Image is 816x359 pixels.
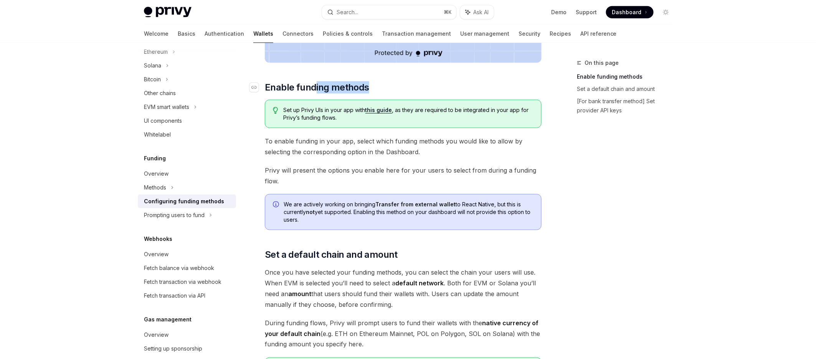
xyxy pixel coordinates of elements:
[577,71,678,83] a: Enable funding methods
[444,9,452,15] span: ⌘ K
[606,6,654,18] a: Dashboard
[138,167,236,181] a: Overview
[144,330,168,339] div: Overview
[144,291,205,300] div: Fetch transaction via API
[144,7,192,18] img: light logo
[577,83,678,95] a: Set a default chain and amount
[138,342,236,356] a: Setting up sponsorship
[144,250,168,259] div: Overview
[138,86,236,100] a: Other chains
[144,25,168,43] a: Welcome
[550,25,571,43] a: Recipes
[395,279,444,287] strong: default network
[323,25,373,43] a: Policies & controls
[365,107,392,114] a: this guide
[612,8,642,16] span: Dashboard
[138,328,236,342] a: Overview
[473,8,489,16] span: Ask AI
[144,130,171,139] div: Whitelabel
[138,289,236,303] a: Fetch transaction via API
[138,114,236,128] a: UI components
[144,154,166,163] h5: Funding
[273,107,278,114] svg: Tip
[375,201,456,207] strong: Transfer from external wallet
[460,25,509,43] a: User management
[144,315,192,324] h5: Gas management
[288,290,311,298] strong: amount
[144,169,168,178] div: Overview
[144,277,221,287] div: Fetch transaction via webhook
[580,25,617,43] a: API reference
[178,25,195,43] a: Basics
[144,344,202,353] div: Setting up sponsorship
[138,275,236,289] a: Fetch transaction via webhook
[282,25,314,43] a: Connectors
[577,95,678,117] a: [For bank transfer method] Set provider API keys
[205,25,244,43] a: Authentication
[519,25,540,43] a: Security
[144,102,189,112] div: EVM smart wallets
[249,81,265,94] a: Navigate to header
[382,25,451,43] a: Transaction management
[265,81,369,94] span: Enable funding methods
[337,8,358,17] div: Search...
[138,194,236,208] a: Configuring funding methods
[551,8,567,16] a: Demo
[284,201,534,224] span: We are actively working on bringing to React Native, but this is currently yet supported. Enablin...
[144,234,172,244] h5: Webhooks
[265,267,542,310] span: Once you have selected your funding methods, you can select the chain your users will use. When E...
[576,8,597,16] a: Support
[144,197,224,206] div: Configuring funding methods
[144,116,182,125] div: UI components
[138,128,236,142] a: Whitelabel
[265,318,542,350] span: During funding flows, Privy will prompt users to fund their wallets with the (e.g. ETH on Ethereu...
[265,165,542,186] span: Privy will present the options you enable here for your users to select from during a funding flow.
[138,261,236,275] a: Fetch balance via webhook
[144,183,166,192] div: Methods
[144,263,214,273] div: Fetch balance via webhook
[306,209,315,215] strong: not
[460,5,494,19] button: Ask AI
[138,247,236,261] a: Overview
[265,249,398,261] span: Set a default chain and amount
[144,211,205,220] div: Prompting users to fund
[273,201,281,209] svg: Info
[144,61,161,70] div: Solana
[265,136,542,157] span: To enable funding in your app, select which funding methods you would like to allow by selecting ...
[585,58,619,68] span: On this page
[322,5,456,19] button: Search...⌘K
[660,6,672,18] button: Toggle dark mode
[284,106,534,122] span: Set up Privy UIs in your app with , as they are required to be integrated in your app for Privy’s...
[253,25,273,43] a: Wallets
[144,89,176,98] div: Other chains
[144,75,161,84] div: Bitcoin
